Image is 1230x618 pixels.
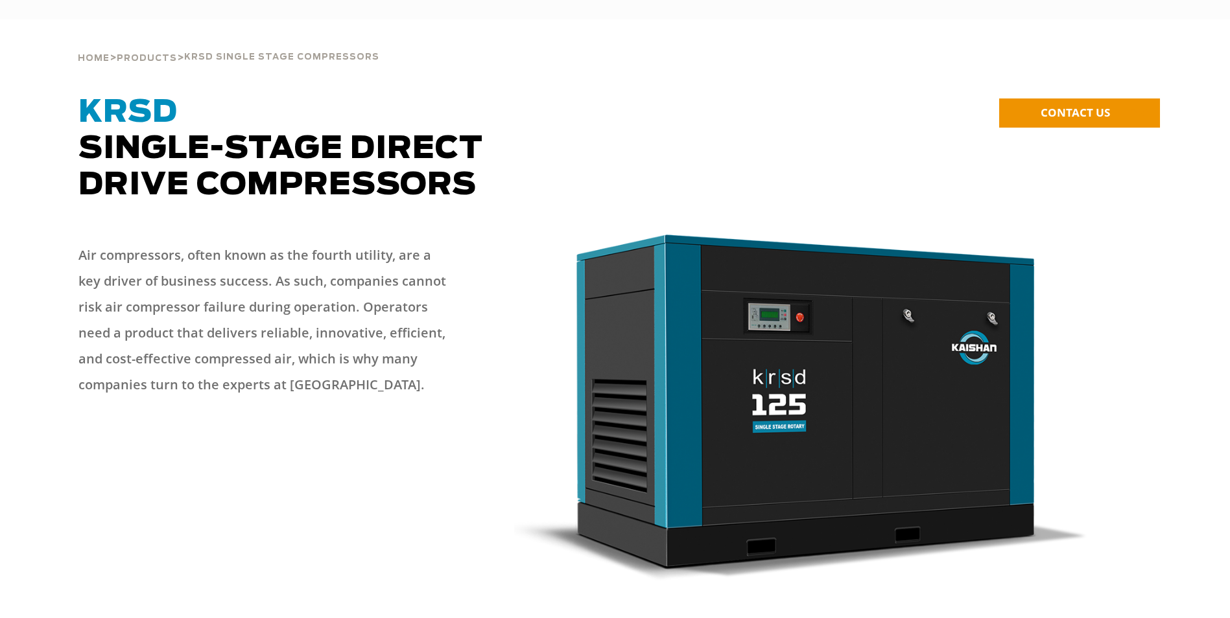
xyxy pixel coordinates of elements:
span: CONTACT US [1041,105,1110,120]
span: Home [78,54,110,63]
a: Products [117,52,177,63]
p: Air compressors, often known as the fourth utility, are a key driver of business success. As such... [78,242,455,398]
span: Products [117,54,177,63]
img: krsd125 [514,229,1089,580]
a: CONTACT US [999,98,1160,128]
a: Home [78,52,110,63]
span: KRSD [78,97,178,128]
span: Single-Stage Direct Drive Compressors [78,97,483,201]
div: > > [78,19,379,69]
span: krsd single stage compressors [184,53,379,62]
